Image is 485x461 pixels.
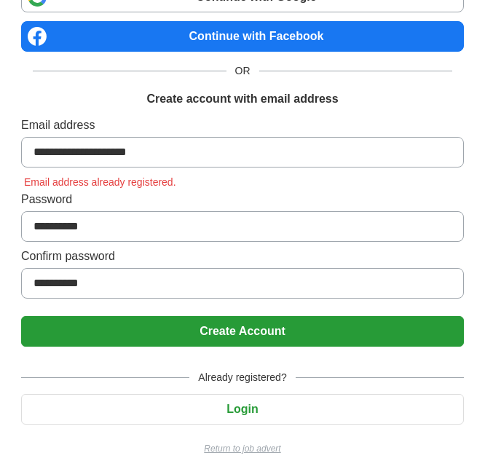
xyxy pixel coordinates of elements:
label: Password [21,191,464,208]
h1: Create account with email address [146,90,338,108]
a: Return to job advert [21,442,464,455]
label: Email address [21,117,464,134]
a: Continue with Facebook [21,21,464,52]
span: OR [226,63,259,79]
span: Email address already registered. [21,176,179,188]
a: Login [21,403,464,415]
span: Already registered? [189,370,295,385]
label: Confirm password [21,248,464,265]
button: Login [21,394,464,425]
button: Create Account [21,316,464,347]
